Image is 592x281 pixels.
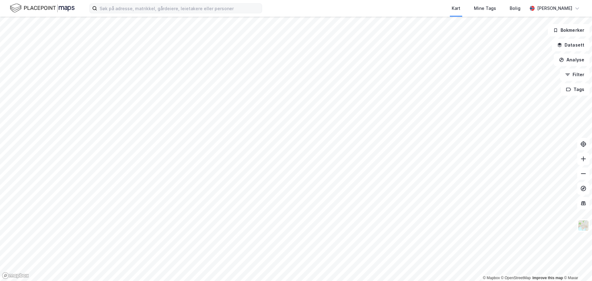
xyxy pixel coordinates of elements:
input: Søk på adresse, matrikkel, gårdeiere, leietakere eller personer [97,4,262,13]
div: [PERSON_NAME] [537,5,572,12]
div: Kontrollprogram for chat [561,251,592,281]
img: logo.f888ab2527a4732fd821a326f86c7f29.svg [10,3,75,14]
iframe: Chat Widget [561,251,592,281]
div: Mine Tags [474,5,496,12]
div: Kart [452,5,460,12]
div: Bolig [510,5,520,12]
